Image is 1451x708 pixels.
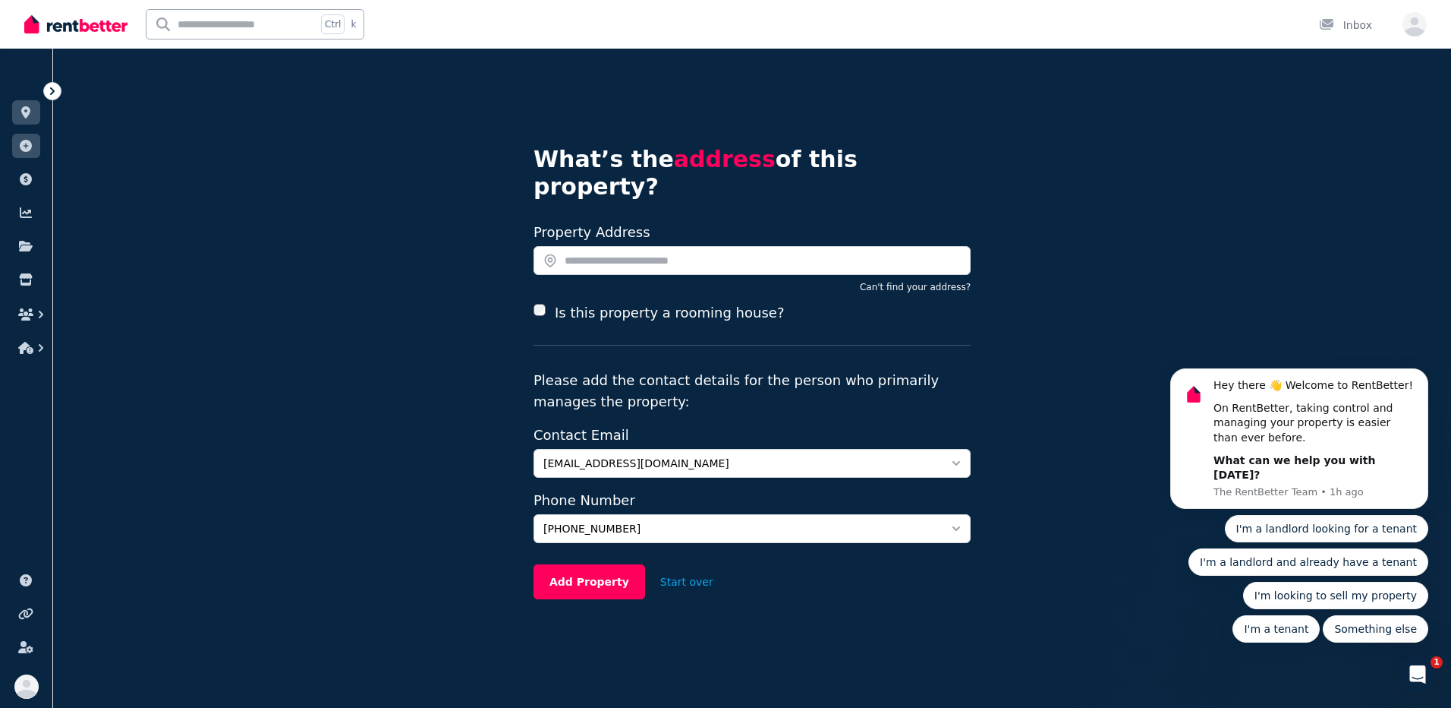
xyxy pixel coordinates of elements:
[543,521,940,536] span: [PHONE_NUMBER]
[543,456,940,471] span: [EMAIL_ADDRESS][DOMAIN_NAME]
[534,514,971,543] button: [PHONE_NUMBER]
[534,449,971,478] button: [EMAIL_ADDRESS][DOMAIN_NAME]
[1147,233,1451,667] iframe: Intercom notifications message
[534,370,971,412] p: Please add the contact details for the person who primarily manages the property:
[534,146,971,201] h4: What’s the of this property?
[674,146,776,172] span: address
[321,14,345,34] span: Ctrl
[534,224,650,240] label: Property Address
[1431,656,1443,668] span: 1
[534,490,971,511] label: Phone Number
[860,281,971,293] button: Can't find your address?
[645,565,729,599] button: Start over
[555,302,784,324] label: Is this property a rooming house?
[534,425,971,446] label: Contact Email
[1399,656,1436,693] iframe: Intercom live chat
[351,18,356,30] span: k
[24,13,127,36] img: RentBetter
[1319,17,1372,33] div: Inbox
[534,564,645,599] button: Add Property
